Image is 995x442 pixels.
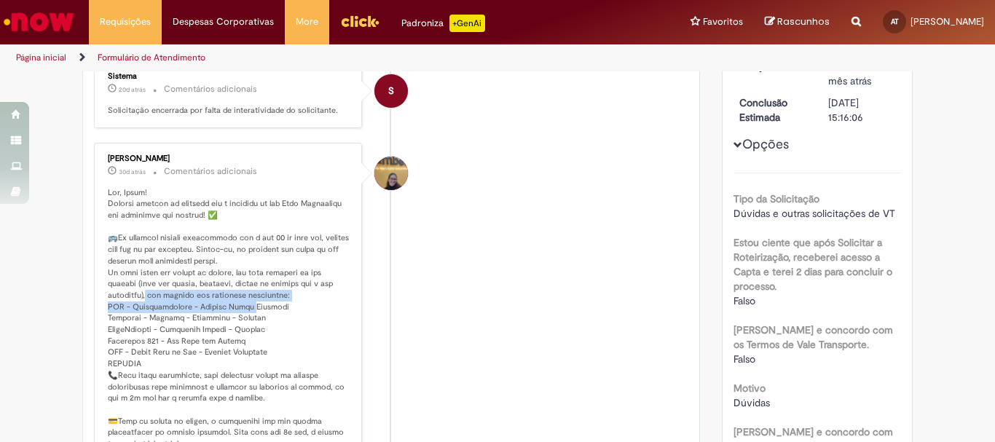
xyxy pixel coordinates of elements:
b: Estou ciente que após Solicitar a Roteirização, receberei acesso a Capta e terei 2 dias para conc... [734,236,892,293]
small: Comentários adicionais [164,165,257,178]
span: [PERSON_NAME] [911,15,984,28]
span: S [388,74,394,108]
span: Falso [734,294,755,307]
span: Rascunhos [777,15,830,28]
span: Dúvidas [734,396,770,409]
small: Comentários adicionais [164,83,257,95]
div: 18/08/2025 10:16:00 [828,59,896,88]
div: Sistema [108,72,350,81]
span: 20d atrás [119,85,146,94]
dt: Conclusão Estimada [728,95,818,125]
div: [PERSON_NAME] [108,154,350,163]
p: Solicitação encerrada por falta de interatividade do solicitante. [108,105,350,117]
span: Falso [734,352,755,366]
b: [PERSON_NAME] e concordo com os Termos de Vale Transporte. [734,323,893,351]
ul: Trilhas de página [11,44,653,71]
div: System [374,74,408,108]
img: click_logo_yellow_360x200.png [340,10,379,32]
span: 30d atrás [119,167,146,176]
span: More [296,15,318,29]
div: [DATE] 15:16:06 [828,95,896,125]
time: 08/09/2025 09:16:24 [119,85,146,94]
div: Amanda De Campos Gomes Do Nascimento [374,157,408,190]
a: Rascunhos [765,15,830,29]
time: 29/08/2025 10:16:24 [119,167,146,176]
p: +GenAi [449,15,485,32]
a: Página inicial [16,52,66,63]
span: AT [891,17,899,26]
div: Padroniza [401,15,485,32]
span: Despesas Corporativas [173,15,274,29]
span: cerca de um mês atrás [828,60,886,87]
a: Formulário de Atendimento [98,52,205,63]
span: Dúvidas e outras solicitações de VT [734,207,895,220]
b: Tipo da Solicitação [734,192,819,205]
span: Requisições [100,15,151,29]
span: Favoritos [703,15,743,29]
time: 18/08/2025 10:16:00 [828,60,886,87]
b: Motivo [734,382,766,395]
img: ServiceNow [1,7,76,36]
